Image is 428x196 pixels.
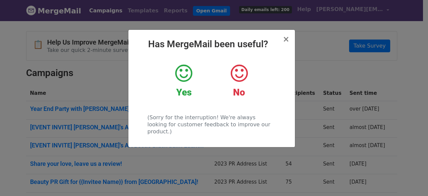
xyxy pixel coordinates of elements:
[161,63,206,98] a: Yes
[216,63,261,98] a: No
[134,39,290,50] h2: Has MergeMail been useful?
[283,35,289,44] span: ×
[233,87,245,98] strong: No
[147,114,276,135] p: (Sorry for the interruption! We're always looking for customer feedback to improve our product.)
[283,35,289,43] button: Close
[176,87,192,98] strong: Yes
